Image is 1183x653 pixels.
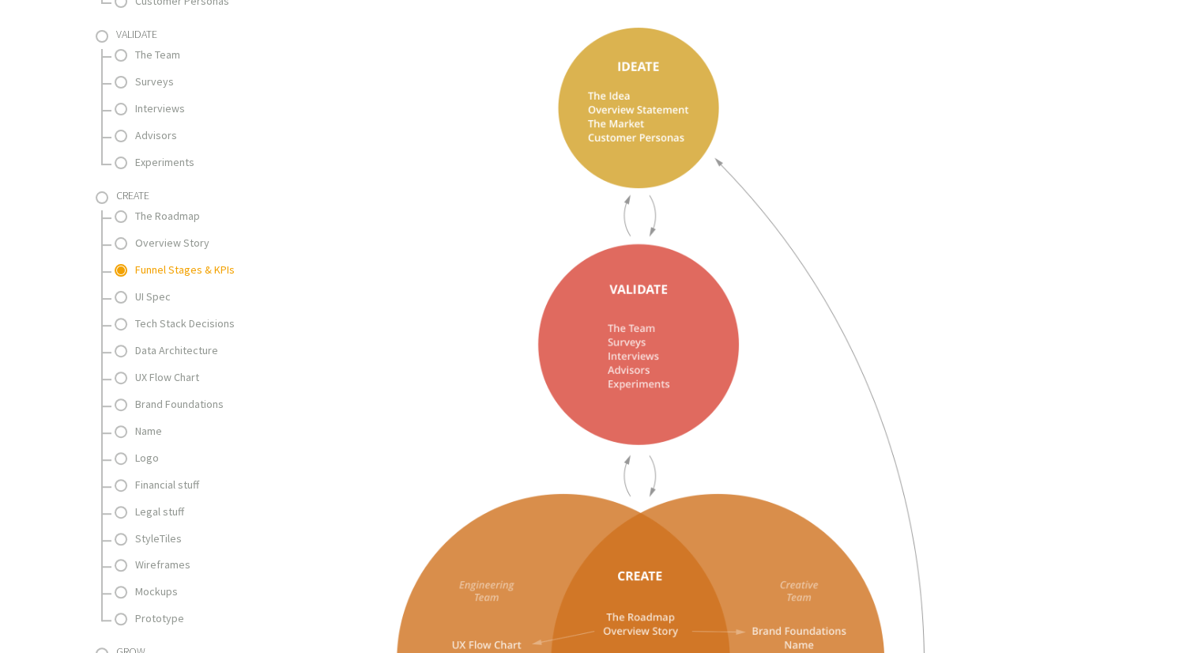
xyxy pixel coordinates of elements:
a: Interviews [135,99,293,119]
a: The Roadmap [135,206,293,226]
a: Surveys [135,72,293,92]
a: Funnel Stages & KPIs [135,260,293,280]
a: UX Flow Chart [135,368,293,387]
a: Advisors [135,126,293,145]
a: Prototype [135,609,293,628]
a: Wireframes [135,555,293,575]
a: Overview Story [135,233,293,253]
span: Validate [116,27,157,41]
a: Brand Foundations [135,394,293,414]
a: Legal stuff [135,502,293,522]
span: Create [116,188,149,202]
a: Data Architecture [135,341,293,360]
a: Financial stuff [135,475,293,495]
a: Mockups [135,582,293,602]
a: Experiments [135,153,293,172]
a: Name [135,421,293,441]
a: Tech Stack Decisions [135,314,293,334]
a: UI Spec [135,287,293,307]
a: StyleTiles [135,529,293,549]
a: Logo [135,448,293,468]
a: The Team [135,45,293,65]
